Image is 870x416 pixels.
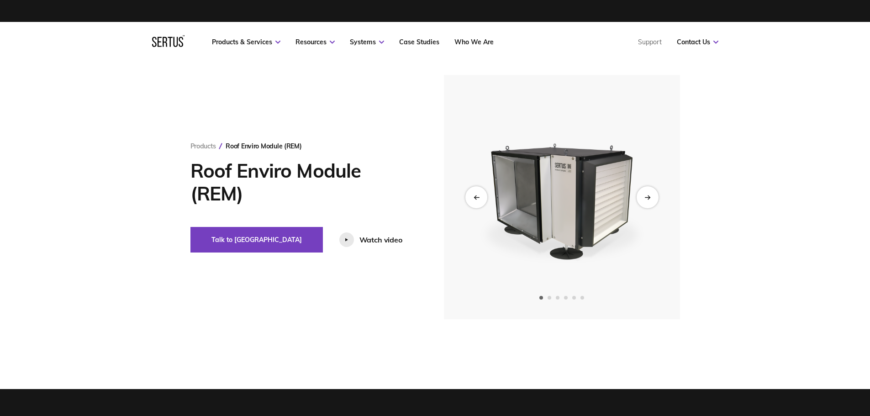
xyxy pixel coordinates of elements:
button: Talk to [GEOGRAPHIC_DATA] [190,227,323,253]
span: Go to slide 5 [572,296,576,300]
span: Go to slide 3 [556,296,559,300]
a: Systems [350,38,384,46]
span: Go to slide 4 [564,296,568,300]
a: Support [638,38,662,46]
a: Who We Are [454,38,494,46]
div: Watch video [359,235,402,244]
div: Previous slide [465,186,487,208]
iframe: Chat Widget [824,372,870,416]
a: Contact Us [677,38,718,46]
div: Next slide [637,186,659,208]
a: Case Studies [399,38,439,46]
span: Go to slide 2 [548,296,551,300]
a: Resources [295,38,335,46]
a: Products [190,142,216,150]
a: Products & Services [212,38,280,46]
span: Go to slide 6 [580,296,584,300]
h1: Roof Enviro Module (REM) [190,159,417,205]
